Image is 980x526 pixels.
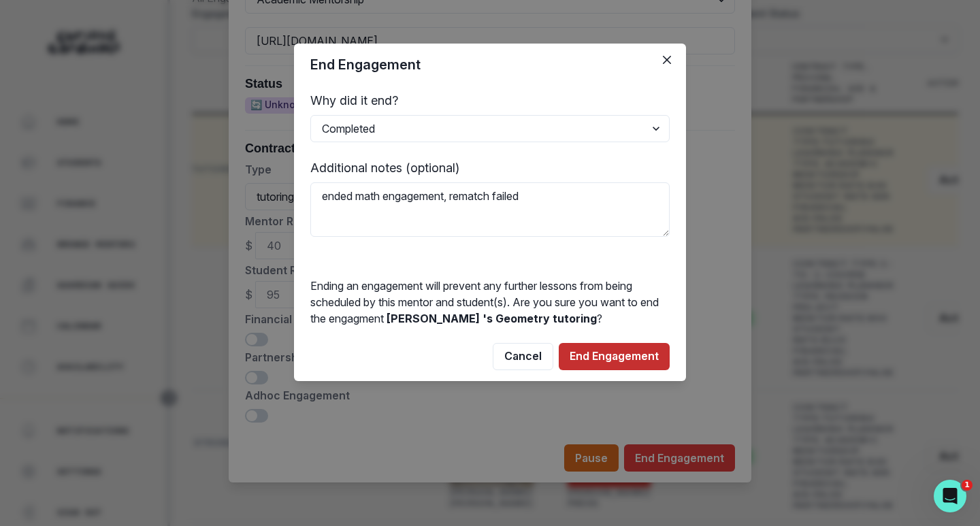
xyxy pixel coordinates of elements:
[934,480,966,512] iframe: Intercom live chat
[310,91,670,110] p: Why did it end?
[310,279,659,325] span: Ending an engagement will prevent any further lessons from being scheduled by this mentor and stu...
[387,312,597,325] span: [PERSON_NAME] 's Geometry tutoring
[962,480,973,491] span: 1
[559,343,670,370] button: End Engagement
[493,343,553,370] button: Cancel
[294,44,686,86] header: End Engagement
[310,159,670,177] p: Additional notes (optional)
[597,312,602,325] span: ?
[656,49,678,71] button: Close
